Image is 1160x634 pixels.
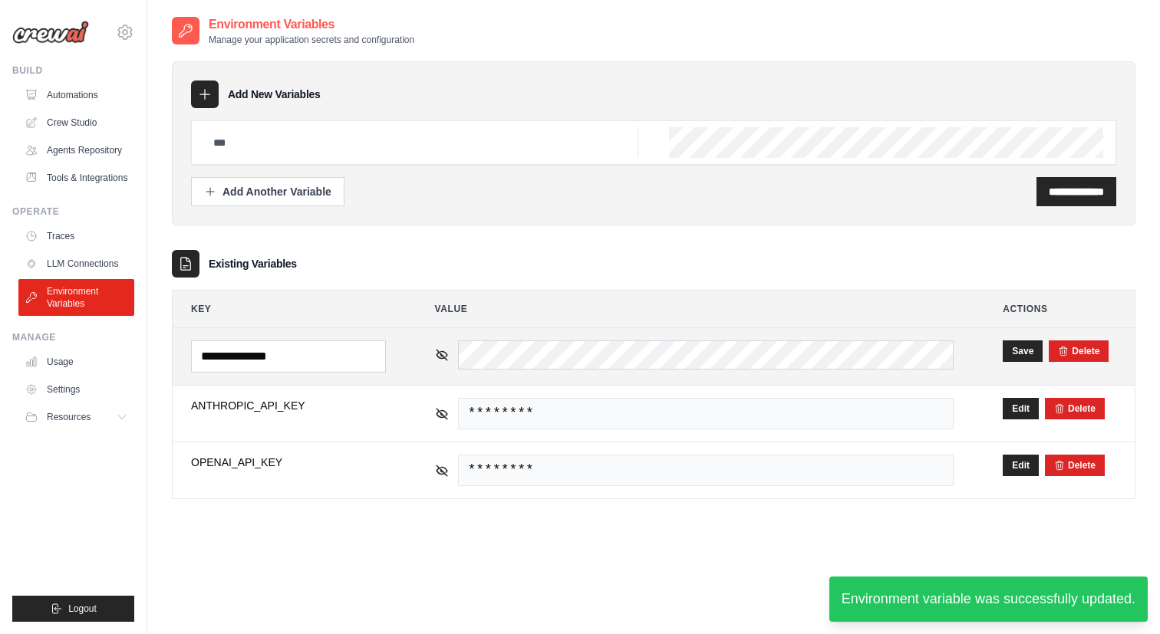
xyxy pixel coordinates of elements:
[228,87,321,102] h3: Add New Variables
[18,279,134,316] a: Environment Variables
[18,166,134,190] a: Tools & Integrations
[191,455,386,470] span: OPENAI_API_KEY
[18,138,134,163] a: Agents Repository
[829,577,1148,622] div: Environment variable was successfully updated.
[18,251,134,276] a: LLM Connections
[12,21,89,44] img: Logo
[12,596,134,622] button: Logout
[12,331,134,343] div: Manage
[204,184,331,199] div: Add Another Variable
[1054,402,1096,415] button: Delete
[68,603,97,615] span: Logout
[18,224,134,248] a: Traces
[12,205,134,218] div: Operate
[191,398,386,413] span: ANTHROPIC_API_KEY
[18,405,134,429] button: Resources
[1054,459,1096,471] button: Delete
[1058,345,1099,357] button: Delete
[209,15,414,34] h2: Environment Variables
[417,291,973,327] th: Value
[18,110,134,135] a: Crew Studio
[1003,455,1039,476] button: Edit
[18,377,134,402] a: Settings
[984,291,1135,327] th: Actions
[191,177,344,206] button: Add Another Variable
[209,256,297,271] h3: Existing Variables
[1003,340,1043,362] button: Save
[209,34,414,46] p: Manage your application secrets and configuration
[18,350,134,374] a: Usage
[12,64,134,77] div: Build
[47,411,91,423] span: Resources
[18,83,134,107] a: Automations
[173,291,404,327] th: Key
[1003,398,1039,419] button: Edit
